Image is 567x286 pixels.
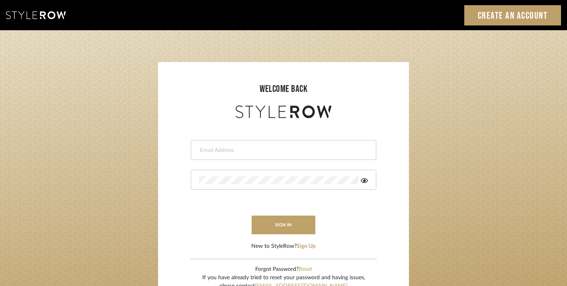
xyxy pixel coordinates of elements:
[252,216,315,234] button: sign in
[251,242,316,251] div: New to StyleRow?
[202,265,365,274] div: Forgot Password?
[199,146,366,154] input: Email Address
[297,242,316,251] button: Sign Up
[166,82,401,96] div: welcome back
[299,265,312,274] button: Reset
[464,5,561,25] a: Create an Account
